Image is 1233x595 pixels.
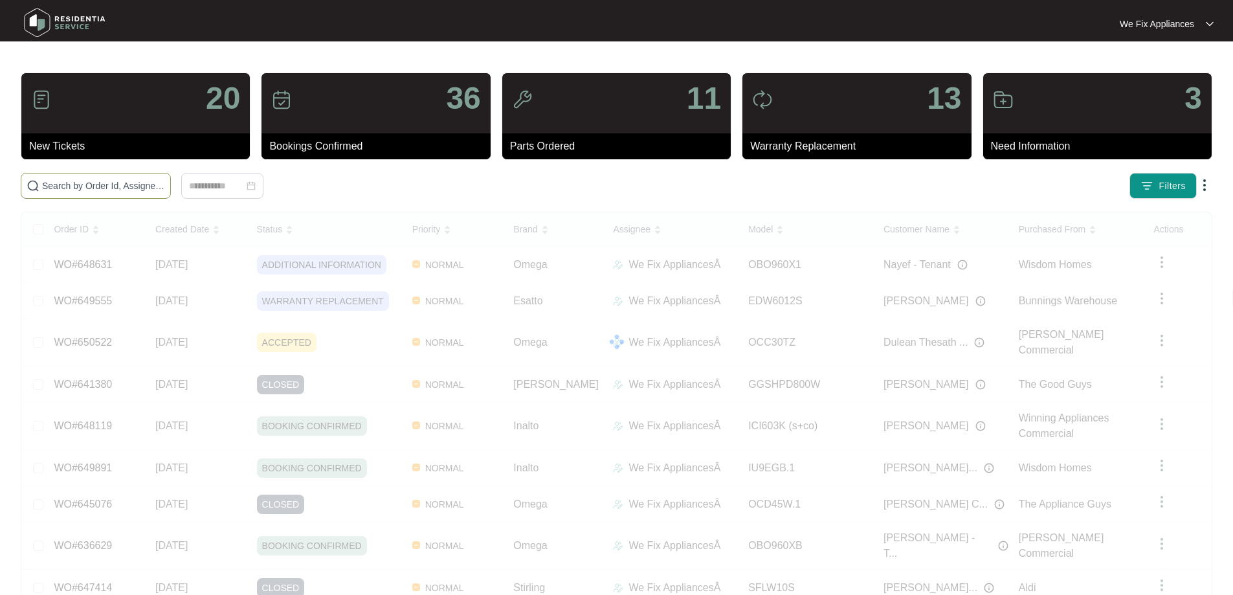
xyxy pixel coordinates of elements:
[27,179,39,192] img: search-icon
[1120,17,1194,30] p: We Fix Appliances
[991,139,1212,154] p: Need Information
[687,83,721,114] p: 11
[42,179,165,193] input: Search by Order Id, Assignee Name, Customer Name, Brand and Model
[446,83,480,114] p: 36
[750,139,971,154] p: Warranty Replacement
[927,83,961,114] p: 13
[752,89,773,110] img: icon
[29,139,250,154] p: New Tickets
[1159,179,1186,193] span: Filters
[269,139,490,154] p: Bookings Confirmed
[1197,177,1212,193] img: dropdown arrow
[512,89,533,110] img: icon
[993,89,1014,110] img: icon
[1129,173,1197,199] button: filter iconFilters
[19,3,110,42] img: residentia service logo
[206,83,240,114] p: 20
[1206,21,1214,27] img: dropdown arrow
[31,89,52,110] img: icon
[271,89,292,110] img: icon
[510,139,731,154] p: Parts Ordered
[1140,179,1153,192] img: filter icon
[1184,83,1202,114] p: 3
